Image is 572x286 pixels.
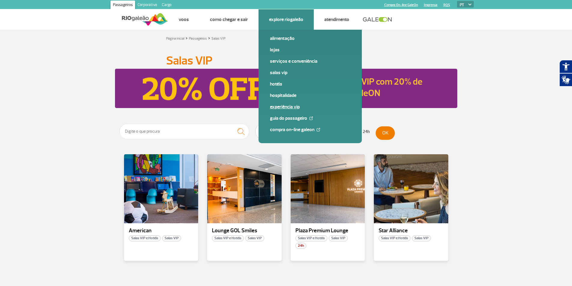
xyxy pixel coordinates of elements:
button: Abrir tradutor de língua de sinais. [559,73,572,86]
a: Salas VIP [270,69,350,76]
a: > [208,35,210,41]
img: External Link Icon [316,128,320,131]
div: Plugin de acessibilidade da Hand Talk. [559,60,572,86]
button: OK [376,126,395,140]
img: External Link Icon [309,116,313,120]
a: Voos [179,17,189,23]
a: Cargo [159,1,174,10]
p: American [129,228,194,234]
a: Atendimento [324,17,349,23]
a: Explore RIOgaleão [269,17,303,23]
a: Página inicial [166,36,184,41]
span: 24h [295,243,306,249]
img: Reserve sua sala VIP com 20% de desconto pelo GaleON [115,69,293,108]
a: Compra On-line GaleOn [270,126,350,133]
p: Plaza Premium Lounge [295,228,360,234]
a: Guia do Passageiro [270,115,350,122]
a: Como chegar e sair [210,17,248,23]
a: Passageiros [110,1,135,10]
a: Compra On-line GaleOn [384,3,418,7]
p: Star Alliance [379,228,443,234]
a: Hotéis [270,81,350,87]
span: Salas VIP e Hotéis [379,235,410,241]
a: Experiência VIP [270,104,350,110]
span: Salas VIP [162,235,181,241]
a: Alimentação [270,35,350,42]
a: Lojas [270,47,350,53]
span: Salas VIP e Hotéis [212,235,244,241]
a: Serviços e Conveniência [270,58,350,65]
span: Salas VIP [412,235,431,241]
span: Salas VIP e Hotéis [129,235,161,241]
h1: Salas VIP [166,56,406,66]
input: Digite o que procura [120,124,250,139]
a: Hospitalidade [270,92,350,99]
a: Passageiros [189,36,207,41]
p: Lounge GOL Smiles [212,228,277,234]
span: Salas VIP [245,235,264,241]
button: Abrir recursos assistivos. [559,60,572,73]
span: Salas VIP [329,235,348,241]
a: RQS [443,3,450,7]
a: Salas VIP [211,36,225,41]
a: Imprensa [424,3,437,7]
a: Corporativo [135,1,159,10]
a: > [186,35,188,41]
span: Salas VIP e Hotéis [295,235,327,241]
